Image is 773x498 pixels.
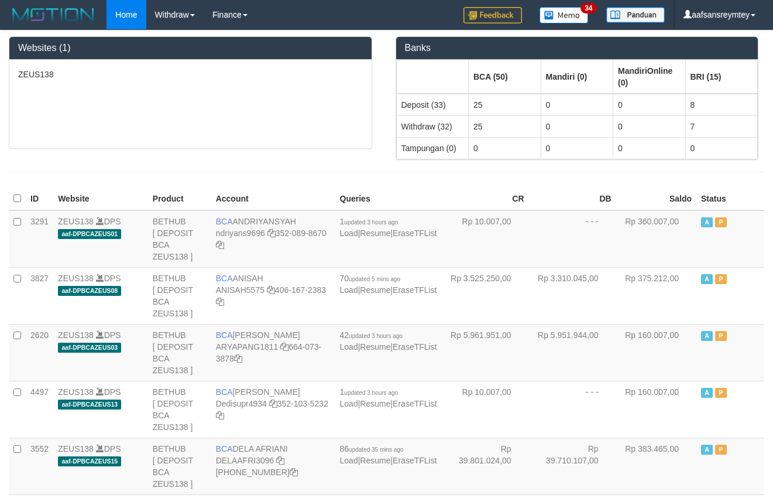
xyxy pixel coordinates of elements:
[360,399,390,408] a: Resume
[360,456,390,465] a: Resume
[442,381,529,438] td: Rp 10.007,00
[396,137,469,159] td: Tampungan (0)
[529,438,616,494] td: Rp 39.710.107,00
[280,342,288,352] a: Copy ARYAPANG1811 to clipboard
[529,187,616,210] th: DB
[216,456,274,465] a: DELAAFRI3096
[148,324,211,381] td: BETHUB [ DEPOSIT BCA ZEUS138 ]
[541,60,613,94] th: Group: activate to sort column ascending
[360,228,390,238] a: Resume
[469,137,541,159] td: 0
[529,267,616,324] td: Rp 3.310.045,00
[211,267,335,324] td: ANISAH 406-167-2383
[685,60,758,94] th: Group: activate to sort column ascending
[216,240,224,250] a: Copy 3520898670 to clipboard
[393,228,437,238] a: EraseTFList
[393,342,437,352] a: EraseTFList
[616,438,696,494] td: Rp 383.465,00
[393,399,437,408] a: EraseTFList
[540,7,589,23] img: Button%20Memo.svg
[211,381,335,438] td: [PERSON_NAME] 352-103-5232
[340,285,358,295] a: Load
[616,324,696,381] td: Rp 160.007,00
[580,3,596,13] span: 34
[211,324,335,381] td: [PERSON_NAME] 664-073-3878
[335,187,442,210] th: Queries
[340,330,403,340] span: 42
[26,438,53,494] td: 3552
[396,94,469,116] td: Deposit (33)
[216,330,233,340] span: BCA
[216,444,233,453] span: BCA
[715,445,727,455] span: Paused
[715,217,727,227] span: Paused
[396,115,469,137] td: Withdraw (32)
[701,331,713,341] span: Active
[26,381,53,438] td: 4497
[53,187,148,210] th: Website
[53,381,148,438] td: DPS
[340,399,358,408] a: Load
[715,331,727,341] span: Paused
[58,274,94,283] a: ZEUS138
[216,297,224,306] a: Copy 4061672383 to clipboard
[58,343,121,353] span: aaf-DPBCAZEUS03
[715,274,727,284] span: Paused
[211,187,335,210] th: Account
[541,137,613,159] td: 0
[344,390,398,396] span: updated 3 hours ago
[148,210,211,268] td: BETHUB [ DEPOSIT BCA ZEUS138 ]
[340,228,358,238] a: Load
[442,187,529,210] th: CR
[701,217,713,227] span: Active
[701,445,713,455] span: Active
[442,438,529,494] td: Rp 39.801.024,00
[442,324,529,381] td: Rp 5.961.951,00
[9,6,98,23] img: MOTION_logo.png
[53,438,148,494] td: DPS
[685,137,758,159] td: 0
[469,94,541,116] td: 25
[53,210,148,268] td: DPS
[529,210,616,268] td: - - -
[340,274,400,283] span: 70
[340,330,437,352] span: | |
[442,210,529,268] td: Rp 10.007,00
[340,217,437,238] span: | |
[344,219,398,226] span: updated 3 hours ago
[606,7,665,23] img: panduan.png
[541,115,613,137] td: 0
[216,228,265,238] a: ndriyans9696
[216,217,233,226] span: BCA
[148,267,211,324] td: BETHUB [ DEPOSIT BCA ZEUS138 ]
[216,342,279,352] a: ARYAPANG1811
[360,285,390,295] a: Resume
[276,456,284,465] a: Copy DELAAFRI3096 to clipboard
[58,400,121,410] span: aaf-DPBCAZEUS13
[701,388,713,398] span: Active
[529,381,616,438] td: - - -
[340,274,437,295] span: | |
[616,267,696,324] td: Rp 375.212,00
[26,324,53,381] td: 2620
[529,324,616,381] td: Rp 5.951.944,00
[613,137,686,159] td: 0
[18,43,363,53] h3: Websites (1)
[26,267,53,324] td: 3827
[613,115,686,137] td: 0
[340,444,437,465] span: | |
[267,228,276,238] a: Copy ndriyans9696 to clipboard
[463,7,522,23] img: Feedback.jpg
[269,399,277,408] a: Copy Dedisupr4934 to clipboard
[340,387,398,397] span: 1
[216,411,224,420] a: Copy 3521035232 to clipboard
[715,388,727,398] span: Paused
[58,444,94,453] a: ZEUS138
[396,60,469,94] th: Group: activate to sort column ascending
[469,60,541,94] th: Group: activate to sort column ascending
[685,115,758,137] td: 7
[26,210,53,268] td: 3291
[696,187,764,210] th: Status
[613,60,686,94] th: Group: activate to sort column ascending
[349,446,403,453] span: updated 35 mins ago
